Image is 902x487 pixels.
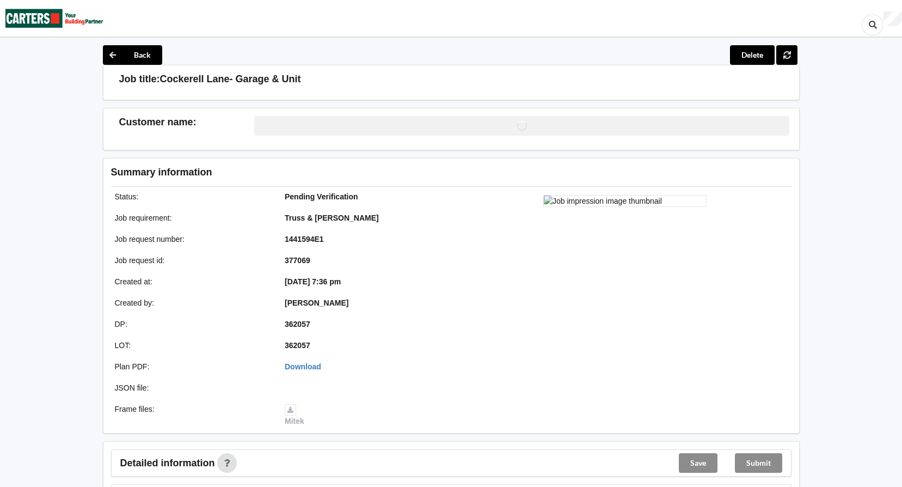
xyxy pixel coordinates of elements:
b: Pending Verification [285,192,358,201]
b: [DATE] 7:36 pm [285,277,341,286]
div: Status : [107,191,278,202]
div: Created by : [107,297,278,308]
b: 362057 [285,341,310,350]
div: Created at : [107,276,278,287]
div: DP : [107,319,278,330]
a: Mitek [285,405,304,425]
h3: Summary information [111,166,618,179]
h3: Job title: [119,73,160,86]
div: LOT : [107,340,278,351]
b: [PERSON_NAME] [285,299,348,307]
div: Frame files : [107,404,278,427]
div: Job request id : [107,255,278,266]
b: Truss & [PERSON_NAME] [285,214,379,222]
button: Delete [730,45,775,65]
a: Download [285,362,321,371]
div: Plan PDF : [107,361,278,372]
h3: Customer name : [119,116,255,129]
div: JSON file : [107,382,278,393]
img: Job impression image thumbnail [543,195,707,207]
b: 377069 [285,256,310,265]
button: Back [103,45,162,65]
h3: Cockerell Lane- Garage & Unit [160,73,301,86]
img: Carters [5,1,103,36]
b: 1441594E1 [285,235,324,243]
div: Job request number : [107,234,278,245]
b: 362057 [285,320,310,328]
span: Detailed information [120,458,215,468]
div: Job requirement : [107,212,278,223]
div: User Profile [883,11,902,27]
